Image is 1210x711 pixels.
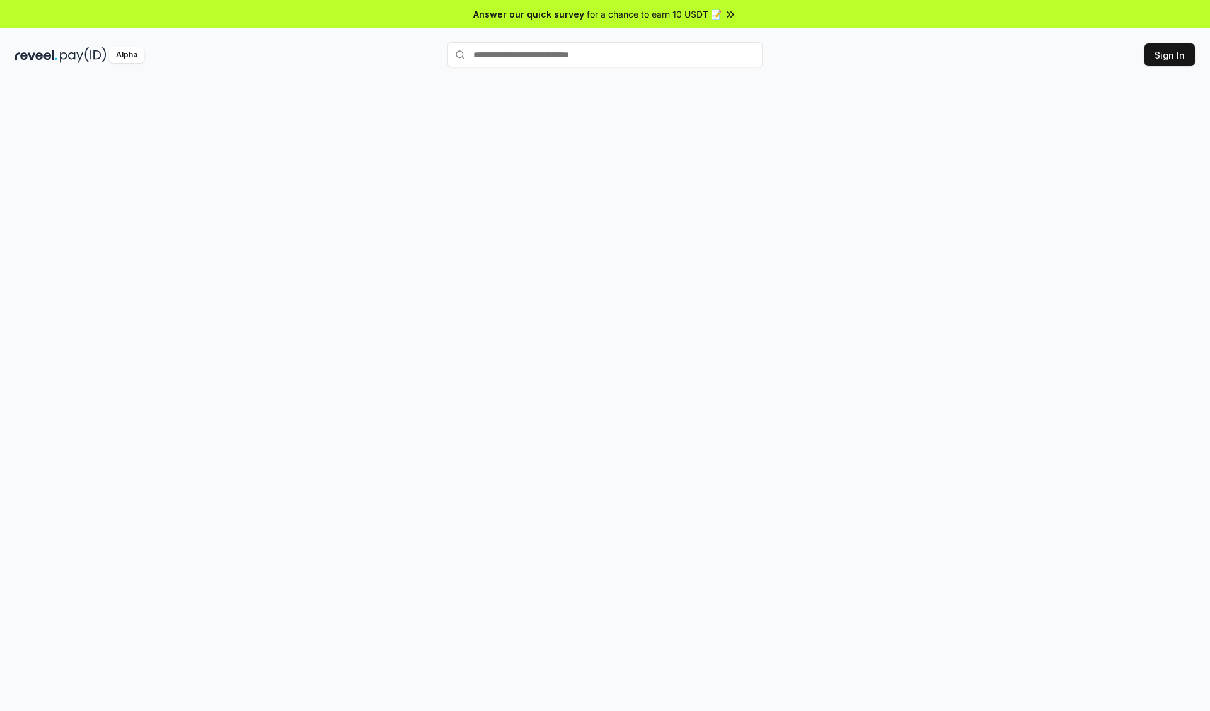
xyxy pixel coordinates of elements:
span: for a chance to earn 10 USDT 📝 [587,8,722,21]
img: reveel_dark [15,47,57,63]
img: pay_id [60,47,107,63]
button: Sign In [1144,43,1195,66]
div: Alpha [109,47,144,63]
span: Answer our quick survey [473,8,584,21]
